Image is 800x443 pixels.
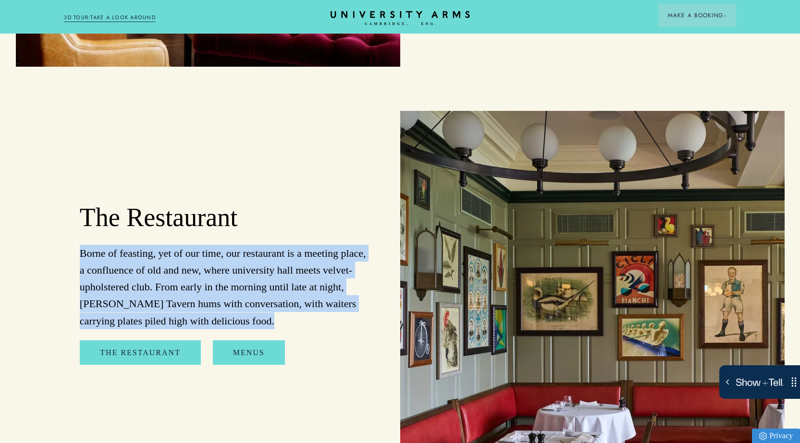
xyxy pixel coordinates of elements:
[668,11,726,20] span: Make a Booking
[80,245,367,329] p: Borne of feasting, yet of our time, our restaurant is a meeting place, a confluence of old and ne...
[331,11,470,26] a: Home
[752,429,800,443] a: Privacy
[658,4,736,27] button: Make a BookingArrow icon
[759,432,767,440] img: Privacy
[80,202,367,234] h2: The Restaurant
[723,14,726,17] img: Arrow icon
[64,13,156,22] a: 3D TOUR:TAKE A LOOK AROUND
[213,340,285,365] a: Menus
[80,340,201,365] a: The Restaurant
